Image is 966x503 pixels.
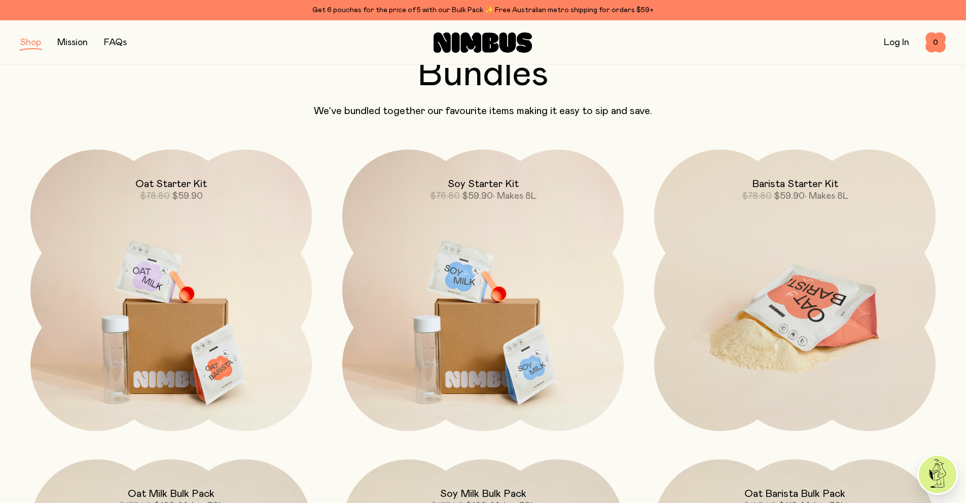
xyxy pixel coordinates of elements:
[493,192,536,201] span: • Makes 8L
[462,192,493,201] span: $59.90
[744,488,845,500] h2: Oat Barista Bulk Pack
[128,488,214,500] h2: Oat Milk Bulk Pack
[342,150,624,431] a: Soy Starter Kit$76.80$59.90• Makes 8L
[742,192,772,201] span: $78.80
[884,38,909,47] a: Log In
[919,456,956,493] img: agent
[752,178,838,190] h2: Barista Starter Kit
[20,56,946,93] h2: Bundles
[805,192,848,201] span: • Makes 8L
[104,38,127,47] a: FAQs
[448,178,519,190] h2: Soy Starter Kit
[440,488,526,500] h2: Soy Milk Bulk Pack
[140,192,170,201] span: $78.80
[57,38,88,47] a: Mission
[172,192,203,201] span: $59.90
[925,32,946,53] button: 0
[774,192,805,201] span: $59.90
[654,150,936,431] a: Barista Starter Kit$78.80$59.90• Makes 8L
[430,192,460,201] span: $76.80
[20,105,946,117] p: We’ve bundled together our favourite items making it easy to sip and save.
[135,178,207,190] h2: Oat Starter Kit
[30,150,312,431] a: Oat Starter Kit$78.80$59.90
[20,4,946,16] div: Get 6 pouches for the price of 5 with our Bulk Pack ✨ Free Australian metro shipping for orders $59+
